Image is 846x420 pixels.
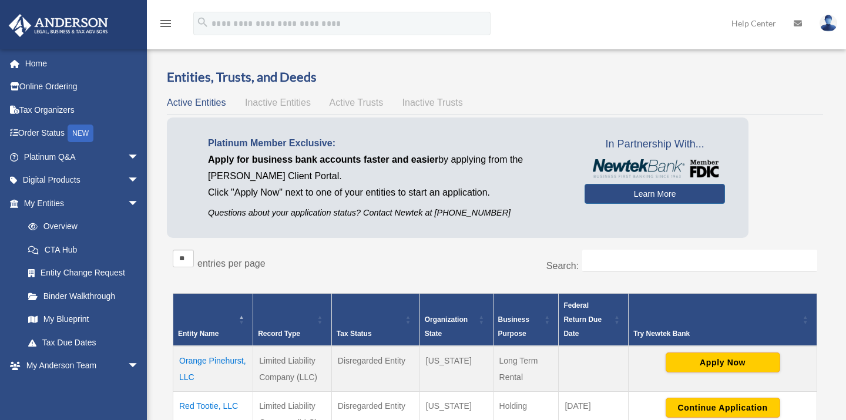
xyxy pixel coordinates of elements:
a: menu [159,21,173,31]
a: My Documentsarrow_drop_down [8,377,157,401]
span: arrow_drop_down [127,377,151,401]
a: Binder Walkthrough [16,284,151,308]
th: Try Newtek Bank : Activate to sort [629,293,817,346]
p: Click "Apply Now" next to one of your entities to start an application. [208,184,567,201]
span: Organization State [425,315,468,338]
span: Tax Status [337,330,372,338]
p: Platinum Member Exclusive: [208,135,567,152]
span: Active Entities [167,98,226,107]
label: Search: [546,261,579,271]
span: Apply for business bank accounts faster and easier [208,154,438,164]
a: Online Ordering [8,75,157,99]
a: Digital Productsarrow_drop_down [8,169,157,192]
span: Entity Name [178,330,219,338]
img: Anderson Advisors Platinum Portal [5,14,112,37]
th: Federal Return Due Date: Activate to sort [559,293,629,346]
a: Home [8,52,157,75]
p: Questions about your application status? Contact Newtek at [PHONE_NUMBER] [208,206,567,220]
span: arrow_drop_down [127,145,151,169]
span: arrow_drop_down [127,191,151,216]
span: Inactive Entities [245,98,311,107]
button: Continue Application [666,398,780,418]
td: Limited Liability Company (LLC) [253,346,332,392]
img: NewtekBankLogoSM.png [590,159,719,178]
h3: Entities, Trusts, and Deeds [167,68,823,86]
span: In Partnership With... [585,135,725,154]
td: [US_STATE] [419,346,493,392]
th: Record Type: Activate to sort [253,293,332,346]
i: menu [159,16,173,31]
a: My Entitiesarrow_drop_down [8,191,151,215]
label: entries per page [197,258,266,268]
a: Platinum Q&Aarrow_drop_down [8,145,157,169]
p: by applying from the [PERSON_NAME] Client Portal. [208,152,567,184]
a: My Blueprint [16,308,151,331]
th: Entity Name: Activate to invert sorting [173,293,253,346]
span: Record Type [258,330,300,338]
div: Try Newtek Bank [633,327,799,341]
span: Inactive Trusts [402,98,463,107]
span: arrow_drop_down [127,354,151,378]
span: Business Purpose [498,315,529,338]
i: search [196,16,209,29]
th: Tax Status: Activate to sort [331,293,419,346]
span: Federal Return Due Date [563,301,602,338]
td: Orange Pinehurst, LLC [173,346,253,392]
span: Active Trusts [330,98,384,107]
a: Entity Change Request [16,261,151,285]
span: arrow_drop_down [127,169,151,193]
img: User Pic [820,15,837,32]
td: Disregarded Entity [331,346,419,392]
a: CTA Hub [16,238,151,261]
td: Long Term Rental [493,346,559,392]
th: Organization State: Activate to sort [419,293,493,346]
a: My Anderson Teamarrow_drop_down [8,354,157,378]
a: Tax Organizers [8,98,157,122]
a: Overview [16,215,145,238]
a: Learn More [585,184,725,204]
div: NEW [68,125,93,142]
a: Order StatusNEW [8,122,157,146]
th: Business Purpose: Activate to sort [493,293,559,346]
button: Apply Now [666,352,780,372]
a: Tax Due Dates [16,331,151,354]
